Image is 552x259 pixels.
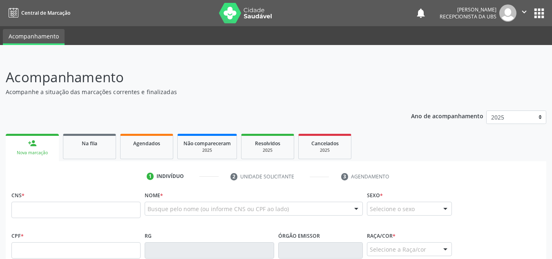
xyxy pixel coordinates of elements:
span: Agendados [133,140,160,147]
div: 2025 [247,147,288,153]
a: Central de Marcação [6,6,70,20]
span: Cancelados [311,140,339,147]
span: Selecione a Raça/cor [370,245,426,254]
div: Nova marcação [11,150,53,156]
div: [PERSON_NAME] [440,6,496,13]
p: Ano de acompanhamento [411,110,483,121]
span: Busque pelo nome (ou informe CNS ou CPF ao lado) [147,205,289,213]
div: 2025 [304,147,345,153]
p: Acompanhe a situação das marcações correntes e finalizadas [6,88,384,96]
span: Recepcionista da UBS [440,13,496,20]
label: Nome [145,189,163,202]
span: Não compareceram [183,140,231,147]
a: Acompanhamento [3,29,65,45]
label: Órgão emissor [278,230,320,242]
i:  [520,7,529,16]
img: img [499,5,516,22]
button:  [516,5,532,22]
span: Na fila [82,140,97,147]
div: person_add [28,139,37,148]
label: RG [145,230,152,242]
div: 2025 [183,147,231,153]
label: CNS [11,189,25,202]
div: Indivíduo [156,173,184,180]
button: apps [532,6,546,20]
span: Resolvidos [255,140,280,147]
p: Acompanhamento [6,67,384,88]
button: notifications [415,7,427,19]
div: 1 [147,173,154,180]
span: Selecione o sexo [370,205,415,213]
label: Raça/cor [367,230,396,242]
span: Central de Marcação [21,9,70,16]
label: Sexo [367,189,383,202]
